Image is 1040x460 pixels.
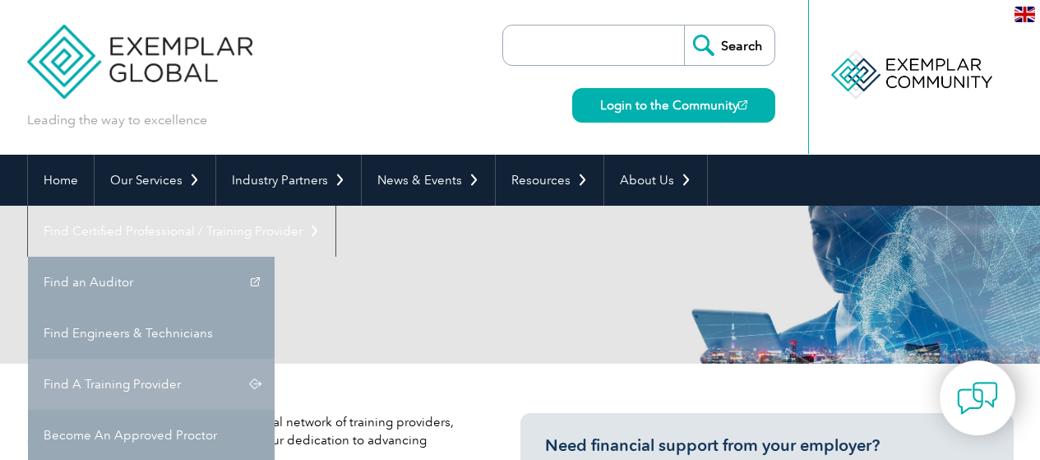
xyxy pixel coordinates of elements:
a: Find A Training Provider [28,359,275,410]
input: Search [684,26,774,65]
a: Find Certified Professional / Training Provider [28,206,335,257]
a: Resources [496,155,603,206]
a: Find Engineers & Technicians [28,308,275,359]
a: Login to the Community [572,88,775,123]
a: Home [28,155,94,206]
a: Industry Partners [216,155,361,206]
a: News & Events [362,155,495,206]
a: About Us [604,155,707,206]
a: Our Services [95,155,215,206]
h3: Need financial support from your employer? [545,435,989,456]
a: Find an Auditor [28,257,275,308]
img: contact-chat.png [957,378,998,419]
p: Leading the way to excellence [27,111,207,129]
img: open_square.png [738,100,747,109]
h2: Client Register [27,272,718,298]
img: en [1015,7,1035,22]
